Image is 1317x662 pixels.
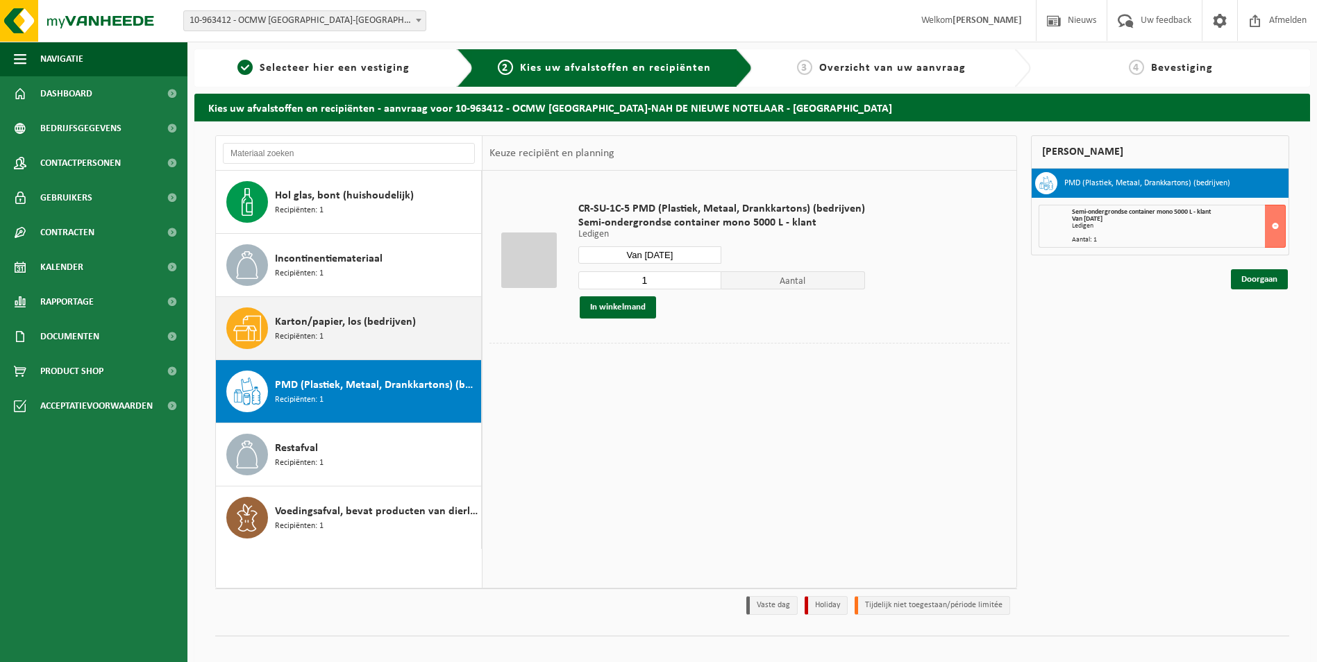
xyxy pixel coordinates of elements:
button: Hol glas, bont (huishoudelijk) Recipiënten: 1 [216,171,482,234]
span: CR-SU-1C-5 PMD (Plastiek, Metaal, Drankkartons) (bedrijven) [578,202,865,216]
span: Overzicht van uw aanvraag [819,62,966,74]
a: Doorgaan [1231,269,1288,289]
h3: PMD (Plastiek, Metaal, Drankkartons) (bedrijven) [1064,172,1230,194]
span: 10-963412 - OCMW BRUGGE-NAH DE NIEUWE NOTELAAR - BRUGGE [184,11,426,31]
span: Recipiënten: 1 [275,204,324,217]
span: Recipiënten: 1 [275,267,324,280]
span: Incontinentiemateriaal [275,251,383,267]
span: Bevestiging [1151,62,1213,74]
input: Selecteer datum [578,246,722,264]
span: Rapportage [40,285,94,319]
span: Contactpersonen [40,146,121,180]
span: Dashboard [40,76,92,111]
span: Semi-ondergrondse container mono 5000 L - klant [578,216,865,230]
span: Navigatie [40,42,83,76]
span: Hol glas, bont (huishoudelijk) [275,187,414,204]
span: Product Shop [40,354,103,389]
strong: [PERSON_NAME] [953,15,1022,26]
span: 3 [797,60,812,75]
div: Ledigen [1072,223,1285,230]
span: Karton/papier, los (bedrijven) [275,314,416,330]
li: Tijdelijk niet toegestaan/période limitée [855,596,1010,615]
span: PMD (Plastiek, Metaal, Drankkartons) (bedrijven) [275,377,478,393]
span: Semi-ondergrondse container mono 5000 L - klant [1072,208,1211,216]
span: Recipiënten: 1 [275,457,324,470]
span: Kies uw afvalstoffen en recipiënten [520,62,711,74]
li: Vaste dag [746,596,798,615]
span: Acceptatievoorwaarden [40,389,153,423]
h2: Kies uw afvalstoffen en recipiënten - aanvraag voor 10-963412 - OCMW [GEOGRAPHIC_DATA]-NAH DE NIE... [194,94,1310,121]
span: Selecteer hier een vestiging [260,62,410,74]
span: Restafval [275,440,318,457]
span: Recipiënten: 1 [275,520,324,533]
span: Documenten [40,319,99,354]
button: Karton/papier, los (bedrijven) Recipiënten: 1 [216,297,482,360]
button: Voedingsafval, bevat producten van dierlijke oorsprong, onverpakt, categorie 3 Recipiënten: 1 [216,486,482,549]
span: 10-963412 - OCMW BRUGGE-NAH DE NIEUWE NOTELAAR - BRUGGE [183,10,426,31]
a: 1Selecteer hier een vestiging [201,60,446,76]
span: Kalender [40,250,83,285]
span: Bedrijfsgegevens [40,111,121,146]
span: 2 [498,60,513,75]
span: Gebruikers [40,180,92,215]
span: Recipiënten: 1 [275,330,324,343]
input: Materiaal zoeken [223,143,475,164]
button: Incontinentiemateriaal Recipiënten: 1 [216,234,482,297]
li: Holiday [805,596,848,615]
button: In winkelmand [580,296,656,319]
p: Ledigen [578,230,865,239]
span: 1 [237,60,253,75]
button: Restafval Recipiënten: 1 [216,423,482,486]
span: 4 [1129,60,1144,75]
button: PMD (Plastiek, Metaal, Drankkartons) (bedrijven) Recipiënten: 1 [216,360,482,423]
div: [PERSON_NAME] [1031,135,1289,169]
span: Voedingsafval, bevat producten van dierlijke oorsprong, onverpakt, categorie 3 [275,503,478,520]
span: Recipiënten: 1 [275,393,324,407]
span: Aantal [721,271,865,289]
div: Aantal: 1 [1072,237,1285,244]
div: Keuze recipiënt en planning [483,136,621,171]
strong: Van [DATE] [1072,215,1102,223]
span: Contracten [40,215,94,250]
